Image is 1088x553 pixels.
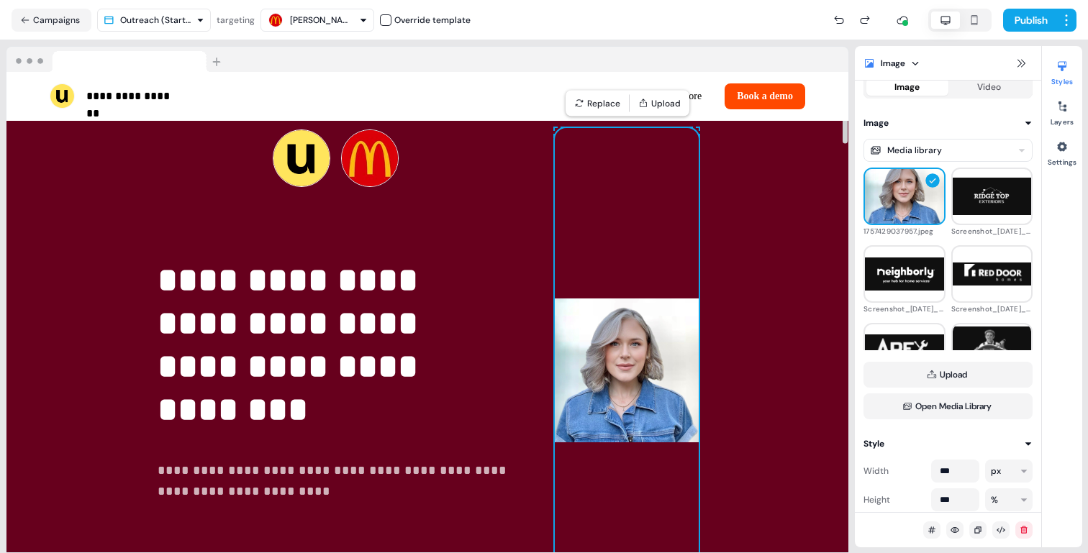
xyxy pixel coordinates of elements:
img: Browser topbar [6,47,227,73]
div: Video [977,80,1001,94]
div: targeting [217,13,255,27]
img: Screenshot_2025-09-30_at_14.50.17.png [865,334,944,368]
div: % [991,493,998,507]
button: Settings [1042,135,1082,167]
div: Screenshot_[DATE]_at_14.50.07.png [951,303,1033,316]
div: Learn moreBook a demo [433,83,805,109]
div: px [991,464,1001,478]
div: Style [863,437,884,451]
div: Media library [887,143,942,157]
button: Styles [1042,55,1082,86]
button: Video [948,78,1030,96]
img: Screenshot_2025-09-30_at_14.49.59.png [865,257,944,290]
div: Height [863,488,925,511]
button: Publish [1003,9,1056,32]
div: Screenshot_[DATE]_at_14.49.59.png [863,303,946,316]
img: 1757429037957.jpeg [865,157,944,236]
button: Open Media Library [863,393,1033,419]
img: Screenshot_2025-09-30_at_14.50.11.png [953,178,1032,216]
button: Upload [863,362,1033,388]
img: Screenshot_2025-09-30_at_14.50.07.png [953,262,1032,285]
div: Override template [394,13,471,27]
button: Campaigns [12,9,91,32]
button: [PERSON_NAME] [260,9,374,32]
button: Replace [568,93,626,114]
div: Outreach (Starter) [120,13,191,27]
button: Learn more [643,83,713,109]
button: Layers [1042,95,1082,127]
button: Image [866,78,948,96]
button: Upload [633,93,686,114]
button: Book a demo [725,83,805,109]
div: [PERSON_NAME] [290,13,348,27]
div: Image [881,56,905,70]
div: Image [863,116,889,130]
img: Screenshot_2025-09-30_at_14.50.23.png [953,326,1032,377]
button: Style [863,437,1033,451]
div: Screenshot_[DATE]_at_14.50.11.png [951,225,1033,238]
div: 1757429037957.jpeg [863,225,946,238]
button: Image [863,116,1033,130]
div: Image [894,80,920,94]
div: Width [863,460,925,483]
